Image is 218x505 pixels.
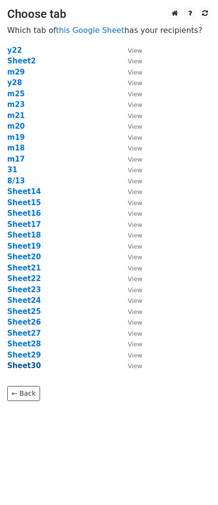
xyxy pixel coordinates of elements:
[128,134,142,141] small: View
[7,318,41,327] a: Sheet26
[7,25,211,35] p: Which tab of has your recipients?
[128,275,142,282] small: View
[128,286,142,294] small: View
[128,308,142,315] small: View
[128,166,142,174] small: View
[118,165,142,174] a: View
[7,111,25,120] a: m21
[128,47,142,54] small: View
[118,177,142,185] a: View
[118,264,142,272] a: View
[128,362,142,370] small: View
[7,155,25,163] strong: m17
[7,57,36,65] a: Sheet2
[118,329,142,338] a: View
[118,133,142,142] a: View
[7,361,41,370] strong: Sheet30
[118,209,142,218] a: View
[128,58,142,65] small: View
[7,209,41,218] strong: Sheet16
[118,187,142,196] a: View
[56,26,124,35] a: this Google Sheet
[118,144,142,152] a: View
[7,198,41,207] strong: Sheet15
[128,145,142,152] small: View
[118,361,142,370] a: View
[7,307,41,316] a: Sheet25
[128,297,142,304] small: View
[7,386,40,401] a: ← Back
[7,122,25,131] a: m20
[7,89,25,98] a: m25
[7,231,41,239] a: Sheet18
[128,352,142,359] small: View
[128,178,142,185] small: View
[7,133,25,142] a: m19
[7,296,41,305] a: Sheet24
[7,46,22,55] a: y22
[128,330,142,337] small: View
[118,351,142,359] a: View
[118,274,142,283] a: View
[118,220,142,229] a: View
[128,319,142,326] small: View
[7,177,25,185] strong: 8/13
[7,252,41,261] a: Sheet20
[128,210,142,217] small: View
[7,242,41,251] a: Sheet19
[128,101,142,108] small: View
[128,156,142,163] small: View
[128,69,142,76] small: View
[118,89,142,98] a: View
[118,231,142,239] a: View
[7,144,25,152] a: m18
[7,274,41,283] a: Sheet22
[7,340,41,348] a: Sheet28
[128,265,142,272] small: View
[128,243,142,250] small: View
[128,232,142,239] small: View
[7,7,211,21] h3: Choose tab
[128,112,142,119] small: View
[118,68,142,76] a: View
[128,79,142,87] small: View
[7,329,41,338] a: Sheet27
[7,264,41,272] a: Sheet21
[118,122,142,131] a: View
[118,318,142,327] a: View
[118,57,142,65] a: View
[170,459,218,505] iframe: Chat Widget
[7,100,25,109] a: m23
[7,78,22,87] a: y28
[118,252,142,261] a: View
[128,221,142,228] small: View
[7,351,41,359] a: Sheet29
[118,111,142,120] a: View
[118,155,142,163] a: View
[7,165,17,174] a: 31
[7,68,25,76] a: m29
[7,220,41,229] a: Sheet17
[128,341,142,348] small: View
[118,296,142,305] a: View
